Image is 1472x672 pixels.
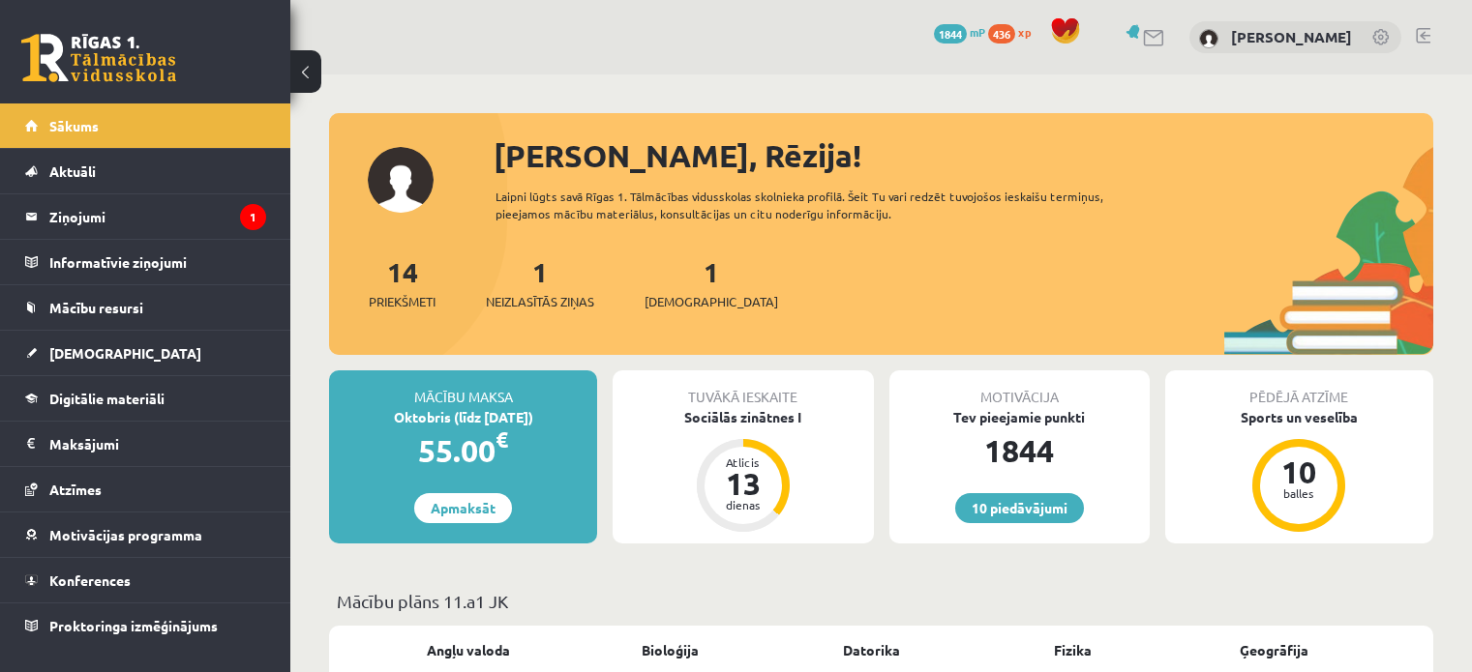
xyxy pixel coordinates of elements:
[337,588,1426,614] p: Mācību plāns 11.a1 JK
[645,254,778,311] a: 1[DEMOGRAPHIC_DATA]
[414,493,512,523] a: Apmaksāt
[1054,640,1092,660] a: Fizika
[1165,407,1433,427] div: Sports un veselība
[49,481,102,498] span: Atzīmes
[49,299,143,316] span: Mācību resursi
[970,24,985,40] span: mP
[1231,27,1352,46] a: [PERSON_NAME]
[25,467,266,511] a: Atzīmes
[1270,456,1328,487] div: 10
[25,149,266,193] a: Aktuāli
[329,370,597,407] div: Mācību maksa
[1270,487,1328,499] div: balles
[494,132,1433,179] div: [PERSON_NAME], Rēzija!
[25,285,266,330] a: Mācību resursi
[369,292,436,311] span: Priekšmeti
[714,499,772,511] div: dienas
[49,162,96,180] span: Aktuāli
[49,617,218,634] span: Proktoringa izmēģinājums
[49,422,266,466] legend: Maksājumi
[486,254,594,311] a: 1Neizlasītās ziņas
[49,526,202,543] span: Motivācijas programma
[25,194,266,239] a: Ziņojumi1
[49,390,165,407] span: Digitālie materiāli
[49,344,201,362] span: [DEMOGRAPHIC_DATA]
[714,456,772,468] div: Atlicis
[934,24,985,40] a: 1844 mP
[25,240,266,284] a: Informatīvie ziņojumi
[486,292,594,311] span: Neizlasītās ziņas
[934,24,967,44] span: 1844
[988,24,1015,44] span: 436
[369,254,436,311] a: 14Priekšmeti
[49,117,99,134] span: Sākums
[496,188,1158,222] div: Laipni lūgts savā Rīgas 1. Tālmācības vidusskolas skolnieka profilā. Šeit Tu vari redzēt tuvojošo...
[21,34,176,82] a: Rīgas 1. Tālmācības vidusskola
[988,24,1040,40] a: 436 xp
[642,640,699,660] a: Bioloģija
[1240,640,1308,660] a: Ģeogrāfija
[427,640,510,660] a: Angļu valoda
[889,407,1150,427] div: Tev pieejamie punkti
[329,427,597,474] div: 55.00
[889,370,1150,407] div: Motivācija
[25,512,266,557] a: Motivācijas programma
[49,194,266,239] legend: Ziņojumi
[25,603,266,648] a: Proktoringa izmēģinājums
[25,331,266,375] a: [DEMOGRAPHIC_DATA]
[613,370,873,407] div: Tuvākā ieskaite
[645,292,778,311] span: [DEMOGRAPHIC_DATA]
[1018,24,1031,40] span: xp
[25,558,266,602] a: Konferences
[25,422,266,466] a: Maksājumi
[49,240,266,284] legend: Informatīvie ziņojumi
[613,407,873,427] div: Sociālās zinātnes I
[496,425,508,453] span: €
[329,407,597,427] div: Oktobris (līdz [DATE])
[240,204,266,230] i: 1
[1165,370,1433,407] div: Pēdējā atzīme
[843,640,900,660] a: Datorika
[49,571,131,589] span: Konferences
[25,103,266,148] a: Sākums
[889,427,1150,474] div: 1844
[25,376,266,421] a: Digitālie materiāli
[613,407,873,535] a: Sociālās zinātnes I Atlicis 13 dienas
[1165,407,1433,535] a: Sports un veselība 10 balles
[955,493,1084,523] a: 10 piedāvājumi
[714,468,772,499] div: 13
[1199,29,1218,48] img: Rēzija Blūma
